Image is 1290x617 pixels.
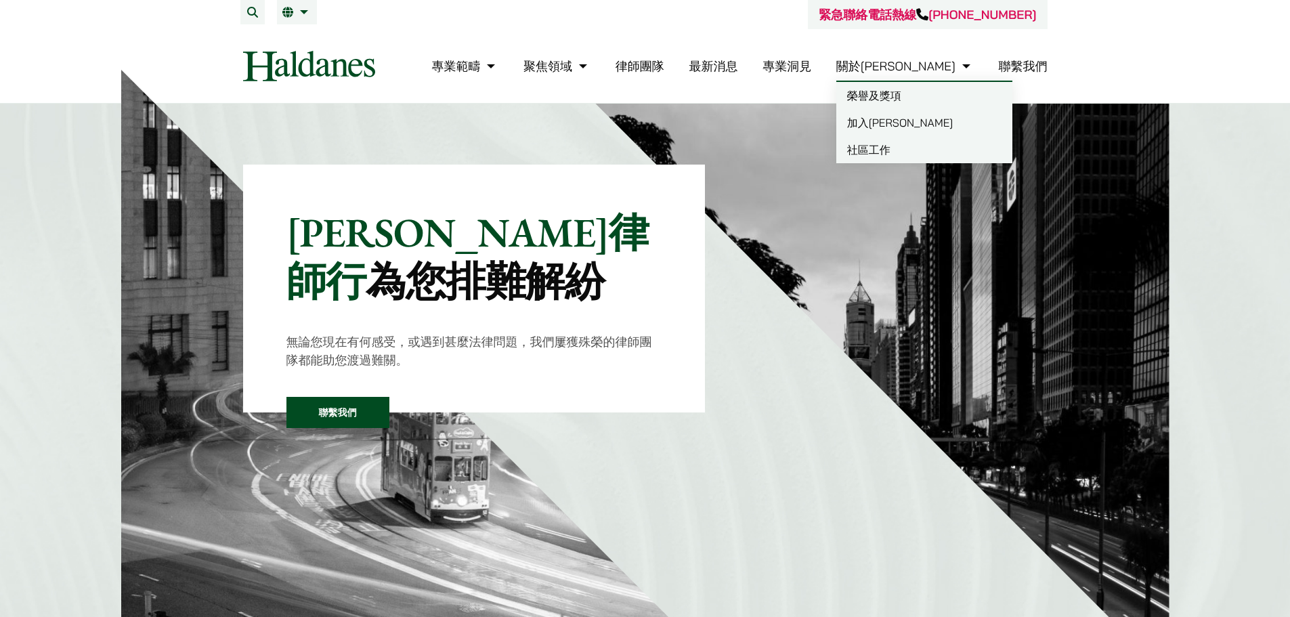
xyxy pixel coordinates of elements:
[836,109,1012,136] a: 加入[PERSON_NAME]
[286,208,662,305] p: [PERSON_NAME]律師行
[286,397,389,428] a: 聯繫我們
[523,58,590,74] a: 聚焦領域
[616,58,664,74] a: 律師團隊
[836,136,1012,163] a: 社區工作
[282,7,311,18] a: 繁
[431,58,498,74] a: 專業範疇
[243,51,375,81] img: Logo of Haldanes
[999,58,1048,74] a: 聯繫我們
[366,255,605,307] mark: 為您排難解紛
[819,7,1036,22] a: 緊急聯絡電話熱線[PHONE_NUMBER]
[836,82,1012,109] a: 榮譽及獎項
[762,58,811,74] a: 專業洞見
[836,58,974,74] a: 關於何敦
[689,58,737,74] a: 最新消息
[286,333,662,369] p: 無論您現在有何感受，或遇到甚麼法律問題，我們屢獲殊榮的律師團隊都能助您渡過難關。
